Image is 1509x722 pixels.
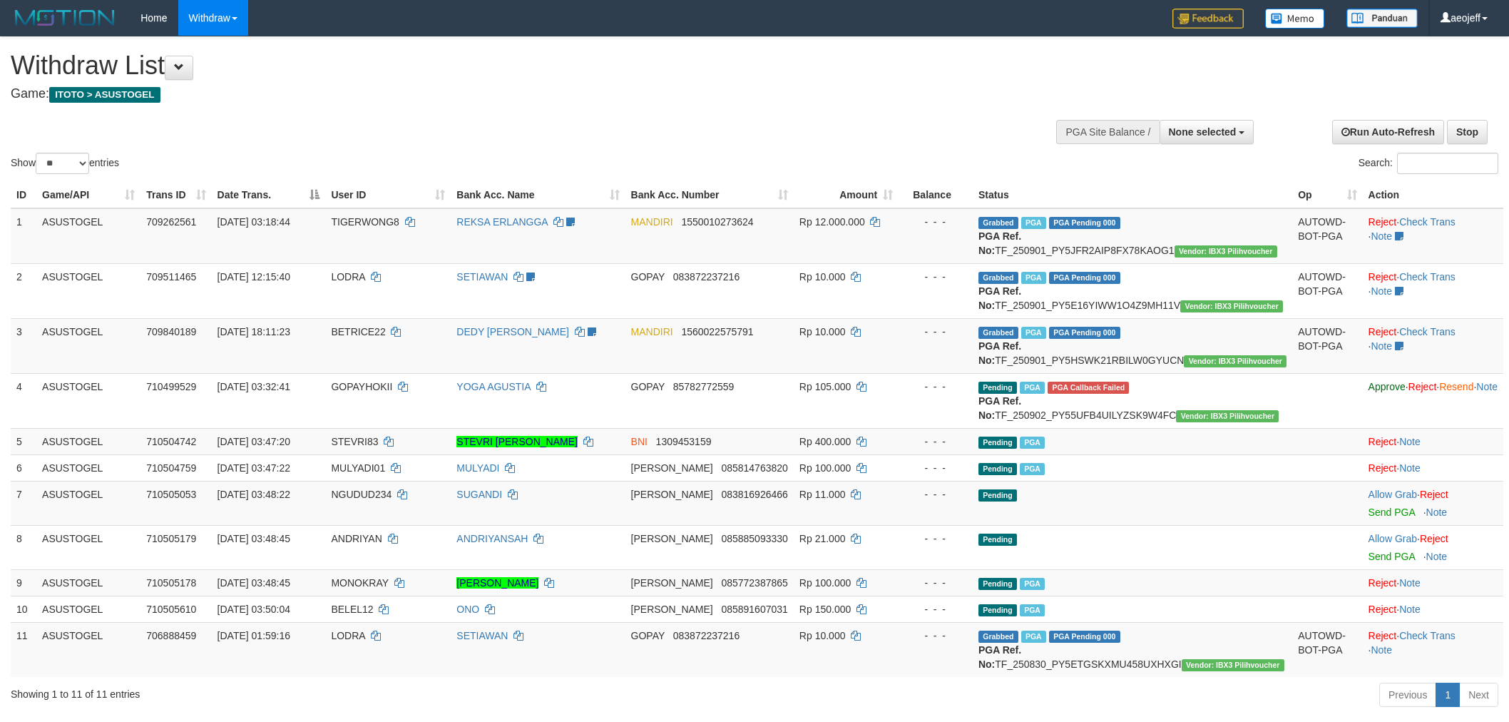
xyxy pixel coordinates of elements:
span: Copy 083872237216 to clipboard [673,271,740,283]
th: Trans ID: activate to sort column ascending [140,182,211,208]
span: Grabbed [978,272,1018,284]
a: Allow Grab [1369,533,1417,544]
a: Reject [1369,216,1397,228]
span: GOPAY [631,271,665,283]
div: - - - [904,461,967,475]
span: Rp 10.000 [799,630,846,641]
td: ASUSTOGEL [36,428,140,454]
td: ASUSTOGEL [36,596,140,622]
th: Amount: activate to sort column ascending [794,182,899,208]
span: 709262561 [146,216,196,228]
a: Next [1459,683,1498,707]
td: · [1363,481,1503,525]
td: 1 [11,208,36,264]
a: Previous [1379,683,1436,707]
span: Vendor URL: https://payment5.1velocity.biz [1180,300,1283,312]
span: Marked by aeoros [1020,578,1045,590]
span: Vendor URL: https://payment5.1velocity.biz [1184,355,1287,367]
span: Marked by aeoros [1021,631,1046,643]
span: Grabbed [978,631,1018,643]
a: Send PGA [1369,507,1415,518]
span: [PERSON_NAME] [631,577,713,589]
span: GOPAYHOKII [331,381,392,392]
span: 710499529 [146,381,196,392]
span: 710505178 [146,577,196,589]
a: Reject [1369,326,1397,337]
span: Rp 400.000 [799,436,851,447]
span: Rp 105.000 [799,381,851,392]
a: Allow Grab [1369,489,1417,500]
a: Note [1476,381,1498,392]
span: MONOKRAY [331,577,388,589]
th: Action [1363,182,1503,208]
div: - - - [904,215,967,229]
span: [DATE] 03:48:22 [218,489,290,500]
td: AUTOWD-BOT-PGA [1292,622,1362,677]
td: · [1363,525,1503,569]
td: ASUSTOGEL [36,525,140,569]
span: None selected [1169,126,1237,138]
a: Note [1399,577,1421,589]
td: ASUSTOGEL [36,263,140,318]
span: Copy 083872237216 to clipboard [673,630,740,641]
span: ANDRIYAN [331,533,382,544]
div: - - - [904,325,967,339]
a: Check Trans [1399,630,1456,641]
span: Copy 085885093330 to clipboard [721,533,787,544]
div: - - - [904,532,967,546]
span: Rp 11.000 [799,489,846,500]
span: Pending [978,604,1017,616]
a: ANDRIYANSAH [456,533,528,544]
a: DEDY [PERSON_NAME] [456,326,569,337]
span: · [1369,533,1420,544]
a: 1 [1436,683,1460,707]
span: Vendor URL: https://payment5.1velocity.biz [1175,245,1277,258]
span: [DATE] 03:18:44 [218,216,290,228]
select: Showentries [36,153,89,174]
label: Show entries [11,153,119,174]
a: SETIAWAN [456,271,508,283]
span: Rp 12.000.000 [799,216,865,228]
th: Game/API: activate to sort column ascending [36,182,140,208]
td: ASUSTOGEL [36,208,140,264]
span: Grabbed [978,327,1018,339]
span: PGA Pending [1049,272,1120,284]
td: ASUSTOGEL [36,569,140,596]
span: Rp 21.000 [799,533,846,544]
a: ONO [456,604,479,615]
span: Pending [978,578,1017,590]
span: Marked by aeoros [1020,463,1045,475]
span: [DATE] 03:50:04 [218,604,290,615]
a: Reject [1369,604,1397,615]
span: Vendor URL: https://payment5.1velocity.biz [1182,659,1284,671]
span: Rp 10.000 [799,326,846,337]
a: Reject [1420,533,1448,544]
img: Button%20Memo.svg [1265,9,1325,29]
td: · · [1363,263,1503,318]
h4: Game: [11,87,992,101]
th: Bank Acc. Name: activate to sort column ascending [451,182,625,208]
span: 710505053 [146,489,196,500]
span: MULYADI01 [331,462,385,474]
span: MANDIRI [631,326,673,337]
td: AUTOWD-BOT-PGA [1292,263,1362,318]
span: Pending [978,534,1017,546]
span: [DATE] 03:47:20 [218,436,290,447]
a: Note [1371,230,1392,242]
span: Grabbed [978,217,1018,229]
td: 4 [11,373,36,428]
span: GOPAY [631,381,665,392]
a: Reject [1369,271,1397,283]
div: PGA Site Balance / [1056,120,1159,144]
a: [PERSON_NAME] [456,577,538,589]
td: 3 [11,318,36,373]
span: Pending [978,382,1017,394]
span: Copy 085891607031 to clipboard [721,604,787,615]
img: MOTION_logo.png [11,7,119,29]
td: TF_250901_PY5E16YIWW1O4Z9MH11V [973,263,1292,318]
span: 710505610 [146,604,196,615]
a: Reject [1408,381,1437,392]
a: Note [1426,507,1448,518]
a: Reject [1369,577,1397,589]
span: [DATE] 12:15:40 [218,271,290,283]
